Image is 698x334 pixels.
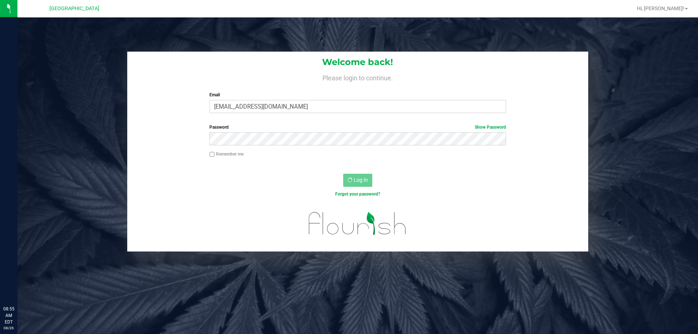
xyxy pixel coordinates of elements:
[209,151,244,157] label: Remember me
[127,73,588,81] h4: Please login to continue.
[3,306,14,325] p: 08:55 AM EDT
[335,192,380,197] a: Forgot your password?
[127,57,588,67] h1: Welcome back!
[209,92,506,98] label: Email
[209,152,214,157] input: Remember me
[475,125,506,130] a: Show Password
[3,325,14,331] p: 08/26
[343,174,372,187] button: Log In
[49,5,99,12] span: [GEOGRAPHIC_DATA]
[637,5,684,11] span: Hi, [PERSON_NAME]!
[354,177,368,183] span: Log In
[300,205,415,242] img: flourish_logo.svg
[209,125,229,130] span: Password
